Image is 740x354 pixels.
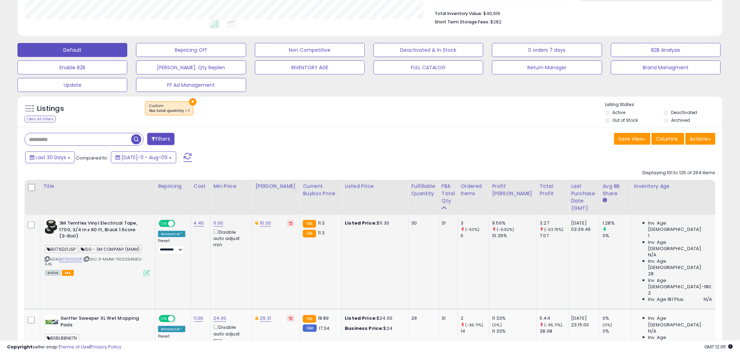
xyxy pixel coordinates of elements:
div: Cost [194,183,208,190]
span: ISG - 3M COMPANY (MMM) [79,245,142,253]
div: 31 [442,220,453,226]
span: FBA [62,270,74,276]
div: FBA Total Qty [442,183,455,205]
div: Current Buybox Price [303,183,339,197]
div: 6 [461,233,489,239]
span: Inv. Age [DEMOGRAPHIC_DATA]: [648,220,712,233]
div: Disable auto adjust min [213,324,247,344]
div: 10.26% [492,233,537,239]
span: All listings currently available for purchase on Amazon [45,270,61,276]
small: FBM [303,325,316,332]
button: FF Ad Management [136,78,246,92]
span: 18.89 [318,315,329,321]
span: [DATE]-11 - Aug-09 [121,154,168,161]
a: 29.31 [260,315,271,322]
button: Return Manager [492,61,602,75]
div: 11.33% [492,328,537,334]
div: Profit [PERSON_NAME] [492,183,534,197]
button: × [189,98,197,106]
span: 2025-09-9 12:05 GMT [705,344,733,350]
h5: Listings [37,104,64,114]
label: Active [613,109,626,115]
div: 2 [461,315,489,321]
a: Privacy Policy [91,344,121,350]
span: B076D21JSP [45,245,78,253]
button: Save View [614,133,650,145]
small: (0%) [492,322,502,328]
button: Deactivated & In Stock [373,43,483,57]
div: 9.56% [492,220,537,226]
button: Repricing Off [136,43,246,57]
div: 31 [442,315,453,321]
div: 0% [603,315,631,321]
div: Inventory Age [634,183,715,190]
div: 5.44 [540,315,568,321]
img: 419FTqY5dsL._SL40_.jpg [45,220,57,234]
span: 2 [648,290,651,296]
div: Amazon AI * [158,231,185,237]
b: Total Inventory Value: [435,10,482,16]
span: OFF [174,316,185,322]
small: FBA [303,230,316,238]
button: Brand Managment [611,61,721,75]
span: Inv. Age 181 Plus: [648,296,685,303]
div: Displaying 101 to 125 of 264 items [643,170,716,176]
span: Inv. Age [DEMOGRAPHIC_DATA]-180: [648,277,712,290]
b: Listed Price: [345,220,377,226]
small: (-85.71%) [465,322,484,328]
span: Custom: [149,103,190,114]
div: 7.07 [540,233,568,239]
div: Repricing [158,183,188,190]
button: FULL CATALOG [373,61,483,75]
div: fba total quantity > 1 [149,108,190,113]
span: Columns [656,135,678,142]
button: [PERSON_NAME]. Qty Replen [136,61,246,75]
button: Columns [652,133,684,145]
span: 1 [648,233,650,239]
div: Preset: [158,239,185,254]
div: 0% [603,233,631,239]
div: 30 [411,220,433,226]
button: Actions [685,133,716,145]
button: Default [17,43,127,57]
b: Short Term Storage Fees: [435,19,489,25]
div: Clear All Filters [24,116,56,122]
div: Last Purchase Date (GMT) [571,183,597,212]
div: 3 [461,220,489,226]
div: Fulfillable Quantity [411,183,435,197]
img: 41VxcKiudAL._SL40_.jpg [45,315,59,329]
p: Listing States: [605,101,723,108]
span: N/A [704,296,712,303]
span: Inv. Age [DEMOGRAPHIC_DATA]: [648,258,712,271]
small: (-85.71%) [545,322,563,328]
label: Archived [671,117,690,123]
div: Amazon AI * [158,326,185,332]
div: 1.28% [603,220,631,226]
a: Terms of Use [60,344,90,350]
span: N/A [648,252,657,258]
div: 3.27 [540,220,568,226]
div: Ordered Items [461,183,486,197]
div: Min Price [213,183,249,190]
small: FBA [303,220,316,228]
button: Filters [147,133,175,145]
a: 4.45 [194,220,204,227]
button: INVENTORY AGE [255,61,365,75]
span: $282 [490,19,501,25]
div: [DATE] 03:39:46 [571,220,595,233]
span: ON [159,221,168,227]
button: Update [17,78,127,92]
div: 0% [603,328,631,334]
div: Listed Price [345,183,405,190]
button: B2B Analysis [611,43,721,57]
span: 28 [648,271,654,277]
div: 14 [461,328,489,334]
span: Inv. Age [DEMOGRAPHIC_DATA]: [648,239,712,252]
span: OFF [174,221,185,227]
button: [DATE]-11 - Aug-09 [111,151,176,163]
small: (-6.82%) [497,227,514,232]
span: ON [159,316,168,322]
div: Avg BB Share [603,183,628,197]
span: Last 30 Days [36,154,66,161]
div: $24.00 [345,315,403,321]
